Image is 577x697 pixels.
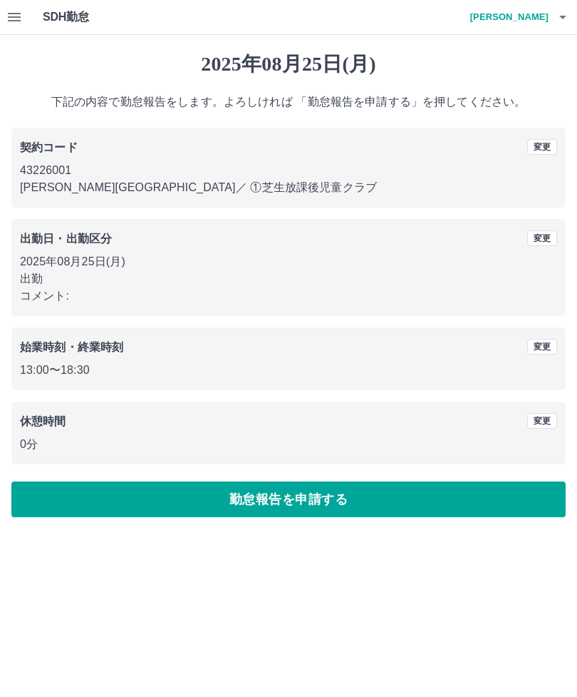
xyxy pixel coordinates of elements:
[11,52,566,76] h1: 2025年08月25日(月)
[527,413,557,429] button: 変更
[20,362,557,379] p: 13:00 〜 18:30
[20,341,123,353] b: 始業時刻・終業時刻
[20,253,557,270] p: 2025年08月25日(月)
[20,233,112,245] b: 出勤日・出勤区分
[11,93,566,111] p: 下記の内容で勤怠報告をします。よろしければ 「勤怠報告を申請する」を押してください。
[527,339,557,355] button: 変更
[20,141,78,153] b: 契約コード
[20,436,557,453] p: 0分
[20,415,66,427] b: 休憩時間
[20,162,557,179] p: 43226001
[20,179,557,196] p: [PERSON_NAME][GEOGRAPHIC_DATA] ／ ①芝生放課後児童クラブ
[527,139,557,155] button: 変更
[11,482,566,517] button: 勤怠報告を申請する
[20,288,557,305] p: コメント:
[527,230,557,246] button: 変更
[20,270,557,288] p: 出勤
